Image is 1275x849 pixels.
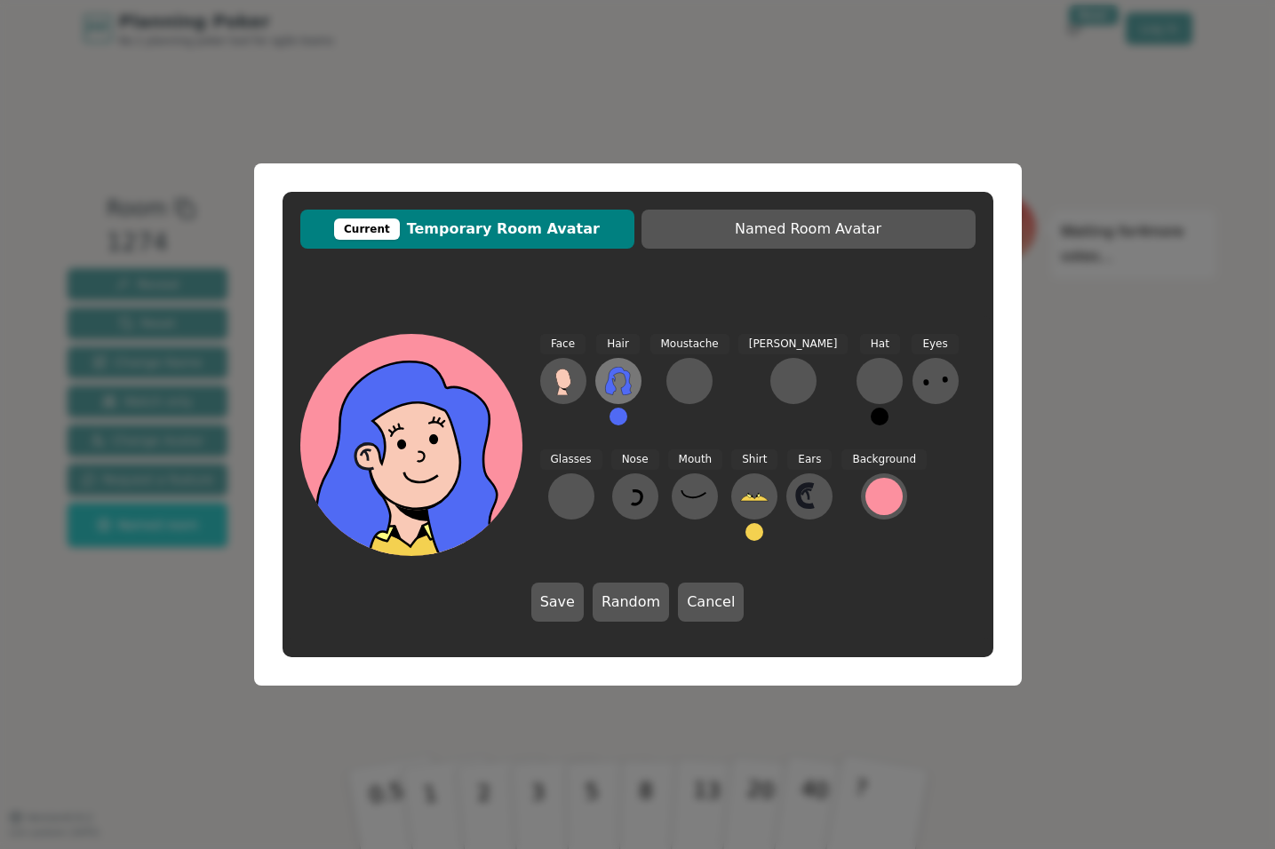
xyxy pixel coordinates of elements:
[540,334,586,354] span: Face
[841,449,927,470] span: Background
[912,334,958,354] span: Eyes
[531,583,584,622] button: Save
[787,449,832,470] span: Ears
[334,218,400,240] div: Current
[611,449,659,470] span: Nose
[300,210,634,249] button: CurrentTemporary Room Avatar
[309,218,626,240] span: Temporary Room Avatar
[593,583,669,622] button: Random
[860,334,900,354] span: Hat
[650,218,967,240] span: Named Room Avatar
[738,334,849,354] span: [PERSON_NAME]
[540,449,602,470] span: Glasses
[678,583,744,622] button: Cancel
[641,210,976,249] button: Named Room Avatar
[731,449,777,470] span: Shirt
[650,334,729,354] span: Moustache
[668,449,723,470] span: Mouth
[596,334,640,354] span: Hair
